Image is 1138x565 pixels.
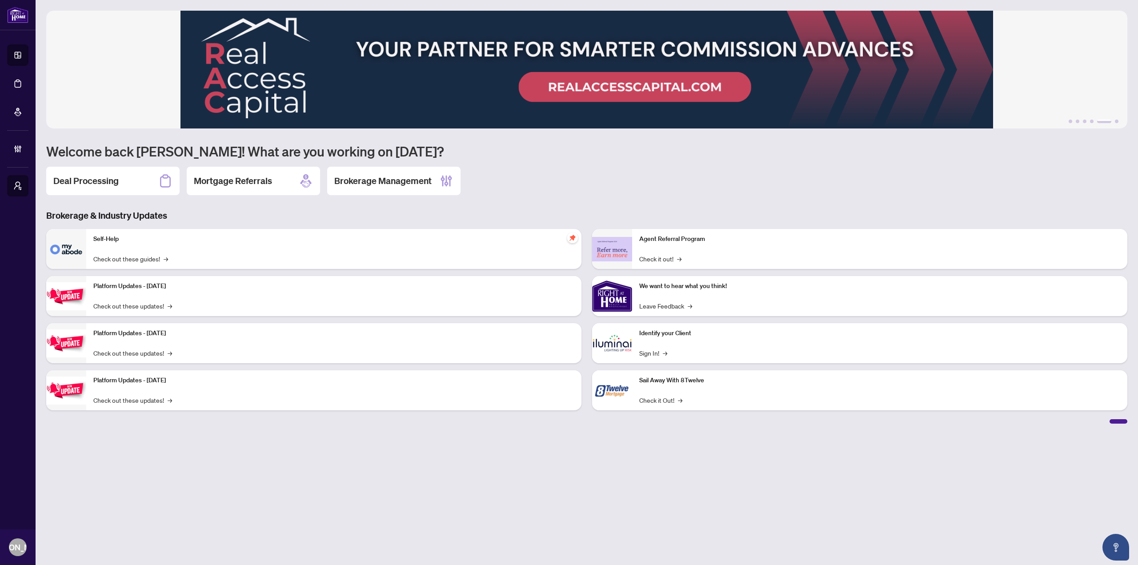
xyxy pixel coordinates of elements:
button: Open asap [1102,534,1129,561]
h3: Brokerage & Industry Updates [46,209,1127,222]
button: 2 [1076,120,1079,123]
img: Sail Away With 8Twelve [592,370,632,410]
span: → [164,254,168,264]
img: Platform Updates - July 8, 2025 [46,329,86,357]
p: Identify your Client [639,329,1120,338]
button: 3 [1083,120,1086,123]
span: → [663,348,667,358]
a: Check it out!→ [639,254,681,264]
span: → [168,395,172,405]
a: Leave Feedback→ [639,301,692,311]
img: Self-Help [46,229,86,269]
a: Check out these updates!→ [93,301,172,311]
a: Check out these updates!→ [93,348,172,358]
span: pushpin [567,232,578,243]
img: Slide 4 [46,11,1127,128]
p: Platform Updates - [DATE] [93,329,574,338]
img: logo [7,7,28,23]
a: Sign In!→ [639,348,667,358]
p: We want to hear what you think! [639,281,1120,291]
h2: Deal Processing [53,175,119,187]
p: Sail Away With 8Twelve [639,376,1120,385]
p: Self-Help [93,234,574,244]
button: 6 [1115,120,1118,123]
button: 5 [1097,120,1111,123]
img: Identify your Client [592,323,632,363]
span: → [168,348,172,358]
p: Platform Updates - [DATE] [93,281,574,291]
h2: Mortgage Referrals [194,175,272,187]
img: Platform Updates - July 21, 2025 [46,282,86,310]
span: → [677,254,681,264]
a: Check out these guides!→ [93,254,168,264]
span: → [678,395,682,405]
a: Check out these updates!→ [93,395,172,405]
p: Platform Updates - [DATE] [93,376,574,385]
button: 1 [1069,120,1072,123]
span: → [168,301,172,311]
a: Check it Out!→ [639,395,682,405]
img: Platform Updates - June 23, 2025 [46,377,86,405]
span: user-switch [13,181,22,190]
span: → [688,301,692,311]
img: We want to hear what you think! [592,276,632,316]
button: 4 [1090,120,1094,123]
img: Agent Referral Program [592,237,632,261]
h1: Welcome back [PERSON_NAME]! What are you working on [DATE]? [46,143,1127,160]
h2: Brokerage Management [334,175,432,187]
p: Agent Referral Program [639,234,1120,244]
